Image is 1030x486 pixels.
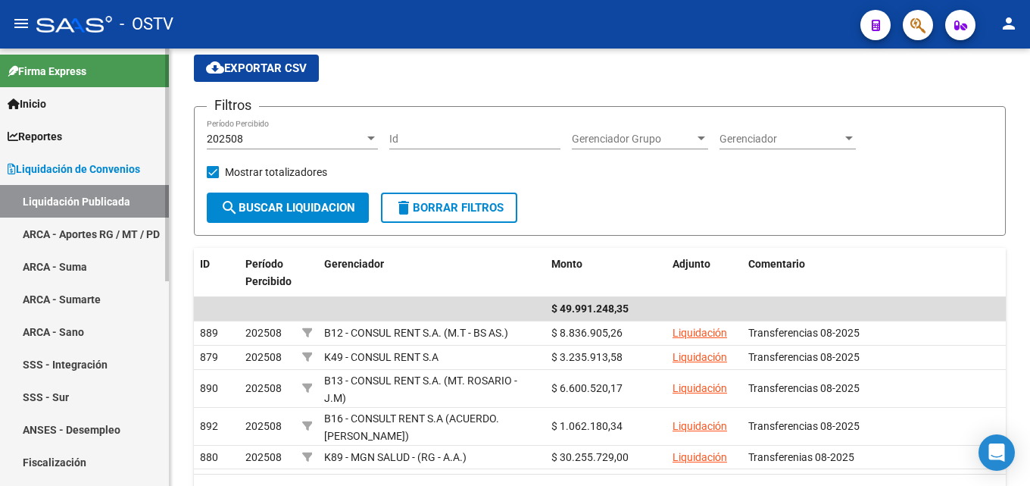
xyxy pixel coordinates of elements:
span: Transferencias 08-2025 [748,382,860,394]
span: Mostrar totalizadores [225,163,327,181]
datatable-header-cell: Monto [545,248,666,315]
mat-icon: delete [395,199,413,217]
mat-icon: cloud_download [206,58,224,77]
datatable-header-cell: Período Percibido [239,248,296,315]
datatable-header-cell: ID [194,248,239,315]
div: Open Intercom Messenger [978,434,1015,471]
span: $ 49.991.248,35 [551,303,629,315]
span: Exportar CSV [206,61,307,75]
span: K49 - CONSUL RENT S.A [324,351,439,363]
mat-icon: person [1000,14,1018,33]
span: 202508 [245,382,282,394]
span: 202508 [207,133,243,145]
a: Liquidación [673,420,727,432]
span: Monto [551,258,582,270]
button: Borrar Filtros [381,193,517,223]
a: Liquidación [673,351,727,363]
mat-icon: search [220,199,239,217]
datatable-header-cell: Adjunto [666,248,742,315]
button: Exportar CSV [194,55,319,82]
span: 202508 [245,351,282,363]
span: - OSTV [120,8,173,41]
span: 889 [200,327,218,339]
span: Gerenciador [324,258,384,270]
span: Período Percibido [245,258,292,287]
span: Adjunto [673,258,710,270]
datatable-header-cell: Comentario [742,248,1006,315]
span: Liquidación de Convenios [8,161,140,177]
span: 879 [200,351,218,363]
span: Gerenciador [719,133,842,146]
span: Transferencias 08-2025 [748,327,860,339]
span: Transferencias 08-2025 [748,420,860,432]
span: 890 [200,382,218,394]
span: 892 [200,420,218,432]
span: Borrar Filtros [395,201,504,215]
span: ID [200,258,210,270]
span: Buscar Liquidacion [220,201,355,215]
span: Comentario [748,258,805,270]
a: Liquidación [673,451,727,463]
div: $ 8.836.905,26 [551,325,660,342]
span: 202508 [245,327,282,339]
span: Transferencias 08-2025 [748,351,860,363]
span: Gerenciador Grupo [572,133,694,146]
datatable-header-cell: Gerenciador [318,248,545,315]
a: Liquidación [673,382,727,394]
span: 202508 [245,420,282,432]
h3: Filtros [207,95,259,116]
div: $ 3.235.913,58 [551,349,660,366]
span: 880 [200,451,218,463]
div: $ 1.062.180,34 [551,418,660,435]
span: K89 - MGN SALUD - (RG - A.A.) [324,451,467,463]
span: Transferenias 08-2025 [748,451,854,463]
span: Reportes [8,128,62,145]
span: B13 - CONSUL RENT S.A. (MT. ROSARIO - J.M) [324,375,517,404]
span: B16 - CONSULT RENT S.A (ACUERDO. [PERSON_NAME]) [324,412,499,442]
div: $ 30.255.729,00 [551,449,660,466]
span: Inicio [8,96,46,112]
div: $ 6.600.520,17 [551,380,660,397]
mat-icon: menu [12,14,30,33]
span: B12 - CONSUL RENT S.A. (M.T - BS AS.) [324,327,508,339]
button: Buscar Liquidacion [207,193,369,223]
a: Liquidación [673,327,727,339]
span: Firma Express [8,63,86,80]
span: 202508 [245,451,282,463]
